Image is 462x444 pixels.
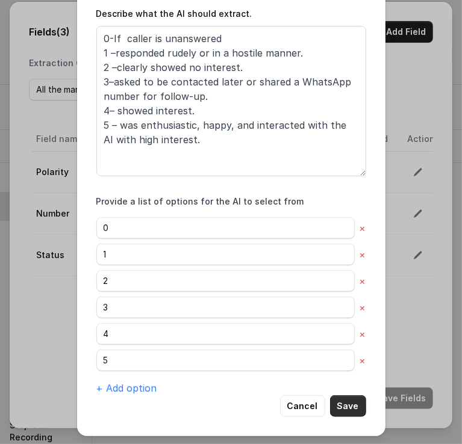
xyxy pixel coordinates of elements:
[360,247,366,262] button: ×
[360,274,366,288] button: ×
[96,8,252,19] label: Describe what the AI should extract.
[96,217,355,239] input: Option 1
[280,395,325,417] button: Cancel
[96,26,366,176] textarea: 0-If caller is unanswered 1 –responded rudely or in a hostile manner. 2 –clearly showed no intere...
[96,244,355,265] input: Option 2
[360,327,366,341] button: ×
[360,353,366,368] button: ×
[96,196,304,208] label: Provide a list of options for the AI to select from
[330,395,366,417] button: Save
[96,350,355,371] input: Option 6
[96,270,355,292] input: Option 3
[360,221,366,235] button: ×
[360,300,366,315] button: ×
[96,381,157,395] button: + Add option
[96,297,355,318] input: Option 4
[96,323,355,345] input: Option 5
